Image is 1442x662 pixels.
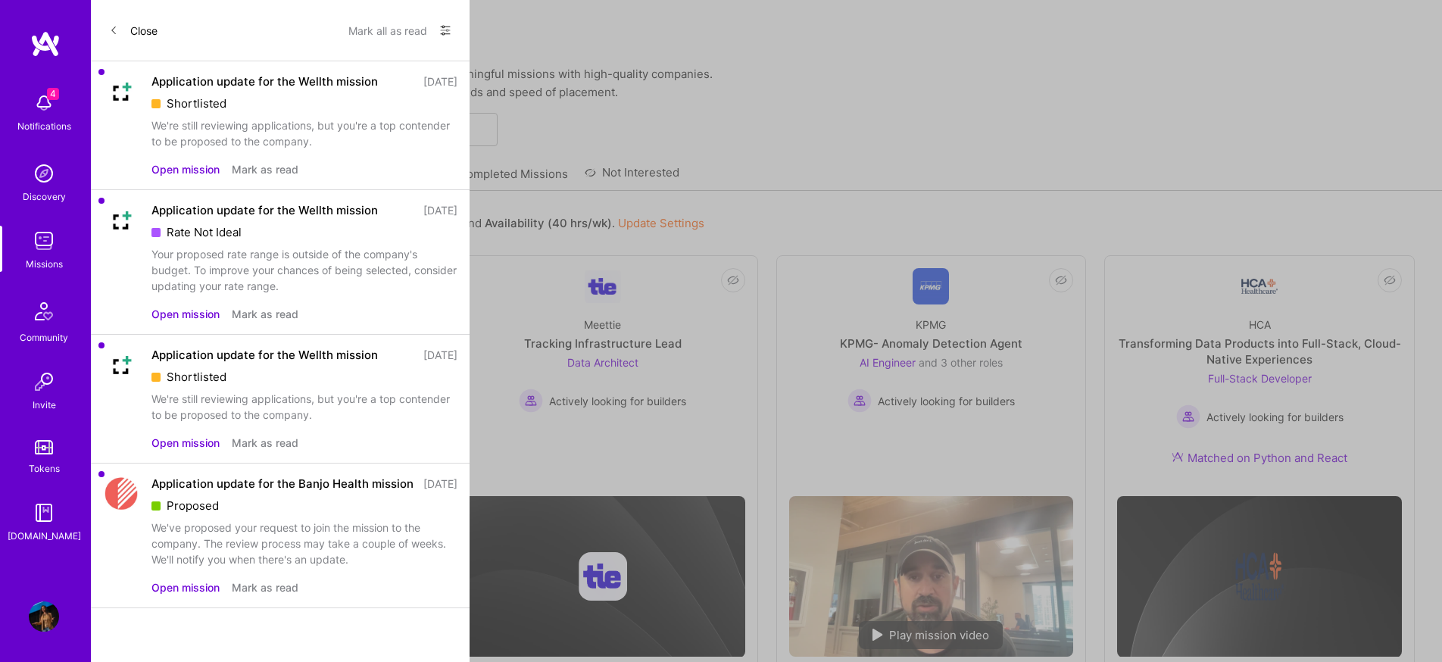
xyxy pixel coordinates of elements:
div: Discovery [23,189,66,205]
div: [DATE] [423,73,457,89]
img: teamwork [29,226,59,256]
img: Company Logo [103,202,139,239]
div: Tokens [29,461,60,476]
div: [DATE] [423,202,457,218]
img: Company Logo [105,476,138,512]
button: Mark as read [232,161,298,177]
img: Invite [29,367,59,397]
div: We're still reviewing applications, but you're a top contender to be proposed to the company. [151,391,457,423]
img: logo [30,30,61,58]
button: Mark as read [232,435,298,451]
div: Application update for the Wellth mission [151,73,378,89]
div: Application update for the Banjo Health mission [151,476,414,492]
img: User Avatar [29,601,59,632]
img: Community [26,293,62,329]
div: Invite [33,397,56,413]
div: Application update for the Wellth mission [151,347,378,363]
img: discovery [29,158,59,189]
button: Open mission [151,306,220,322]
button: Open mission [151,161,220,177]
div: We've proposed your request to join the mission to the company. The review process may take a cou... [151,520,457,567]
a: User Avatar [25,601,63,632]
div: Shortlisted [151,369,457,385]
button: Mark as read [232,579,298,595]
button: Mark all as read [348,18,427,42]
button: Open mission [151,435,220,451]
button: Close [109,18,158,42]
button: Mark as read [232,306,298,322]
img: Company Logo [103,73,139,110]
img: tokens [35,440,53,454]
div: Your proposed rate range is outside of the company's budget. To improve your chances of being sel... [151,246,457,294]
div: Rate Not Ideal [151,224,457,240]
div: We're still reviewing applications, but you're a top contender to be proposed to the company. [151,117,457,149]
img: guide book [29,498,59,528]
div: [DATE] [423,476,457,492]
img: Company Logo [103,347,139,383]
div: [DATE] [423,347,457,363]
button: Open mission [151,579,220,595]
div: [DOMAIN_NAME] [8,528,81,544]
div: Application update for the Wellth mission [151,202,378,218]
div: Shortlisted [151,95,457,111]
div: Community [20,329,68,345]
div: Missions [26,256,63,272]
div: Proposed [151,498,457,514]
